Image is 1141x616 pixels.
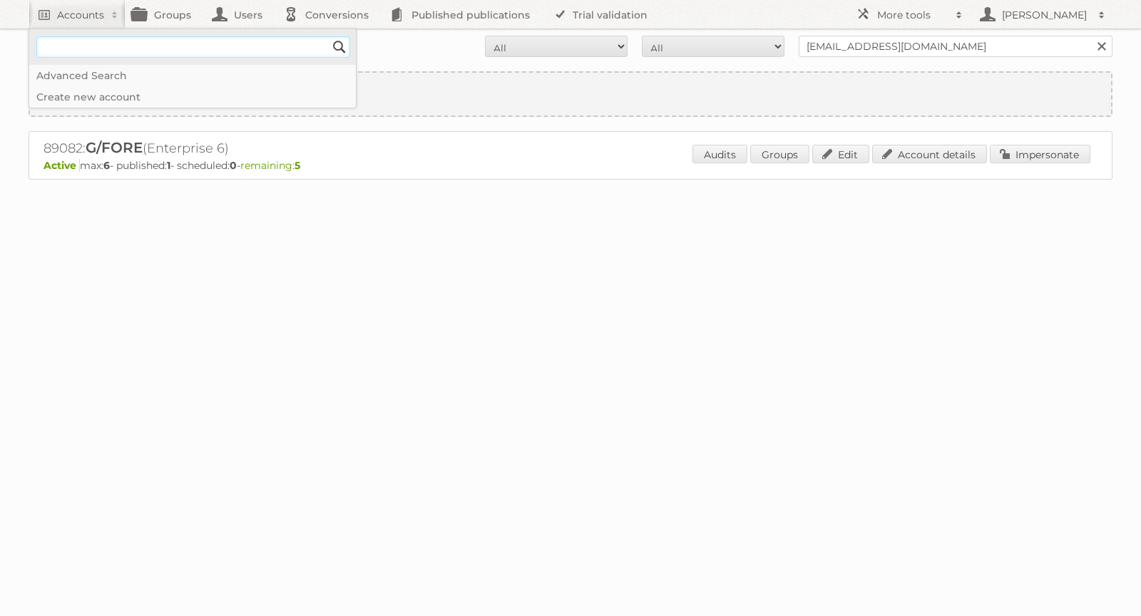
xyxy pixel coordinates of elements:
input: Search [329,36,350,58]
a: Account details [872,145,987,163]
p: max: - published: - scheduled: - [44,159,1097,172]
a: Groups [750,145,809,163]
h2: [PERSON_NAME] [998,8,1091,22]
span: Active [44,159,80,172]
strong: 0 [230,159,237,172]
h2: More tools [877,8,948,22]
a: Audits [692,145,747,163]
h2: 89082: (Enterprise 6) [44,139,543,158]
strong: 1 [167,159,170,172]
strong: 6 [103,159,110,172]
a: Advanced Search [29,65,356,86]
a: Edit [812,145,869,163]
strong: 5 [295,159,300,172]
span: remaining: [240,159,300,172]
a: Impersonate [990,145,1090,163]
a: Create new account [30,73,1111,115]
h2: Accounts [57,8,104,22]
span: G/FORE [86,139,143,156]
a: Create new account [29,86,356,108]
